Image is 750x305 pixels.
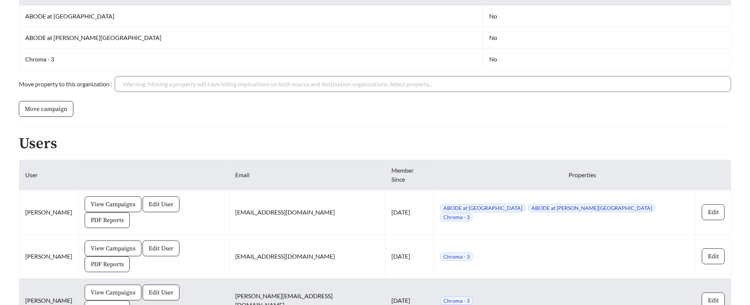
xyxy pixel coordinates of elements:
td: [EMAIL_ADDRESS][DOMAIN_NAME] [230,190,386,234]
span: Edit [708,252,719,261]
button: View Campaigns [85,285,141,300]
a: Edit User [143,288,180,296]
button: Edit User [143,196,180,212]
button: Edit User [143,241,180,256]
th: Properties [434,160,731,190]
td: No [483,49,731,70]
span: View Campaigns [91,200,135,209]
td: [DATE] [385,234,434,279]
label: Move property to this organization [19,76,115,92]
a: View Campaigns [85,288,141,296]
td: [EMAIL_ADDRESS][DOMAIN_NAME] [230,234,386,279]
td: [PERSON_NAME] [19,234,79,279]
a: Edit User [143,244,180,251]
button: Edit User [143,285,180,300]
td: ABODE at [PERSON_NAME][GEOGRAPHIC_DATA] [19,27,483,49]
td: Chroma - 3 [19,49,483,70]
span: Edit [708,296,719,305]
h2: Users [19,135,731,152]
button: View Campaigns [85,241,141,256]
span: Chroma - 3 [440,297,473,305]
a: View Campaigns [85,200,141,207]
button: PDF Reports [85,212,130,228]
span: Edit [708,208,719,217]
span: PDF Reports [91,216,124,225]
td: [PERSON_NAME] [19,190,79,234]
span: Move campaign [25,104,67,113]
span: Chroma - 3 [440,253,473,261]
input: Move property to this organization [123,77,723,92]
th: Email [230,160,386,190]
th: Member Since [385,160,434,190]
span: Edit User [149,288,173,297]
a: Edit User [143,200,180,207]
span: Edit User [149,244,173,253]
button: Move campaign [19,101,73,117]
span: PDF Reports [91,260,124,269]
span: Chroma - 3 [440,213,473,221]
td: ABODE at [GEOGRAPHIC_DATA] [19,6,483,27]
td: [DATE] [385,190,434,234]
span: ABODE at [PERSON_NAME][GEOGRAPHIC_DATA] [528,204,655,212]
button: Edit [702,248,725,264]
button: Edit [702,204,725,220]
span: View Campaigns [91,288,135,297]
button: PDF Reports [85,256,130,272]
span: ABODE at [GEOGRAPHIC_DATA] [440,204,525,212]
span: Edit User [149,200,173,209]
td: No [483,6,731,27]
button: View Campaigns [85,196,141,212]
span: View Campaigns [91,244,135,253]
a: View Campaigns [85,244,141,251]
th: User [19,160,79,190]
td: No [483,27,731,49]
